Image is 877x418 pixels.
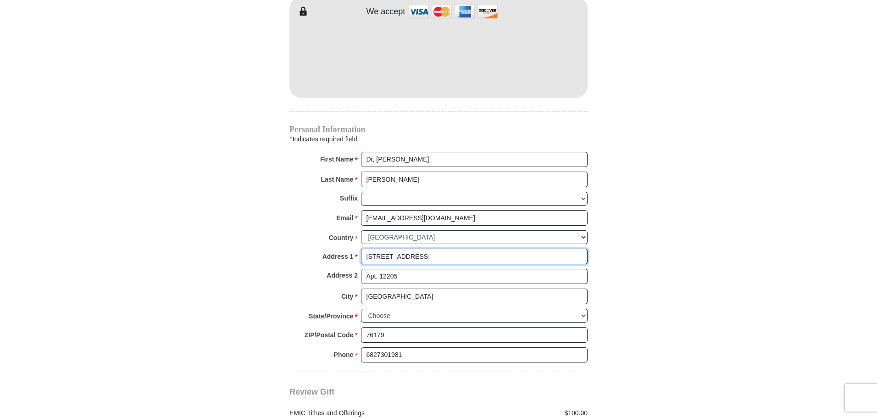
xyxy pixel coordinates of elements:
strong: Suffix [340,192,358,205]
strong: First Name [320,153,353,166]
h4: We accept [366,7,405,17]
div: $100.00 [438,408,593,418]
strong: Address 1 [322,250,354,263]
strong: Email [336,212,353,224]
strong: State/Province [309,310,353,323]
strong: City [341,290,353,303]
div: EMIC Tithes and Offerings [285,408,439,418]
strong: Last Name [321,173,354,186]
h4: Personal Information [289,126,588,133]
div: Indicates required field [289,133,588,145]
strong: Country [329,231,354,244]
strong: Phone [334,348,354,361]
strong: Address 2 [327,269,358,282]
strong: ZIP/Postal Code [305,329,354,341]
span: Review Gift [289,387,334,396]
img: credit cards accepted [407,2,499,22]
